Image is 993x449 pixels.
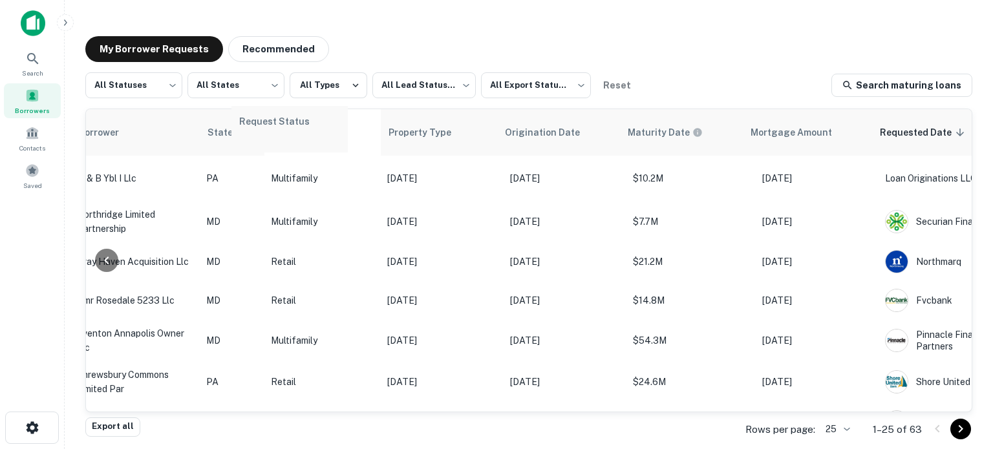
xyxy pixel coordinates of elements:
img: picture [886,211,908,233]
p: m & b ybl i llc [77,171,193,185]
p: [DATE] [762,255,872,269]
span: Search [22,68,43,78]
p: $54.3M [633,333,749,348]
img: capitalize-icon.png [21,10,45,36]
span: Saved [23,180,42,191]
p: [DATE] [762,375,872,389]
p: aventon annapolis owner llc [77,326,193,355]
p: northridge limited partnership [77,207,193,236]
p: [DATE] [762,293,872,308]
div: All Lead Statuses [372,68,476,102]
p: [DATE] [762,214,872,229]
p: MD [206,255,258,269]
span: Borrowers [15,105,50,116]
p: $10.2M [633,171,749,185]
button: Export all [85,417,140,437]
p: PA [206,171,258,185]
p: Retail [271,375,374,389]
a: Saved [4,158,61,193]
p: $24.6M [633,375,749,389]
img: picture [886,289,908,311]
p: Multifamily [271,333,374,348]
p: [DATE] [510,293,620,308]
p: [DATE] [387,293,497,308]
button: Reset [596,72,637,98]
a: Contacts [4,121,61,156]
p: [DATE] [387,171,497,185]
p: [DATE] [762,171,872,185]
iframe: Chat Widget [928,346,993,408]
p: MD [206,293,258,308]
img: picture [886,329,908,351]
p: Retail [271,293,374,308]
div: 25 [820,420,852,439]
p: PA [206,375,258,389]
button: Recommended [228,36,329,62]
p: MD [206,214,258,229]
a: Search maturing loans [831,74,972,97]
button: My Borrower Requests [85,36,223,62]
p: [DATE] [387,214,497,229]
p: [DATE] [510,255,620,269]
p: [DATE] [510,333,620,348]
p: gmr rosedale 5233 llc [77,293,193,308]
img: picture [886,251,908,273]
p: $14.8M [633,293,749,308]
p: $7.7M [633,214,749,229]
p: MD [206,333,258,348]
a: Search [4,46,61,81]
p: Retail [271,255,374,269]
p: shrewsbury commons limited par [77,368,193,396]
button: All Types [290,72,367,98]
img: picture [886,371,908,393]
p: [DATE] [762,333,872,348]
button: Go to next page [950,419,971,439]
p: [DATE] [510,171,620,185]
span: Contacts [19,143,45,153]
p: [DATE] [510,214,620,229]
p: Rows per page: [745,422,815,437]
p: $21.2M [633,255,749,269]
p: gray haven acquisition llc [77,255,193,269]
div: All Export Statuses [481,68,591,102]
div: All Statuses [85,68,182,102]
p: [DATE] [387,375,497,389]
div: All States [187,68,284,102]
a: Borrowers [4,83,61,118]
p: [DATE] [387,255,497,269]
p: [DATE] [387,333,497,348]
p: Multifamily [271,214,374,229]
img: picture [886,411,908,433]
p: 1–25 of 63 [873,422,922,437]
p: [DATE] [510,375,620,389]
p: Multifamily [271,171,374,185]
